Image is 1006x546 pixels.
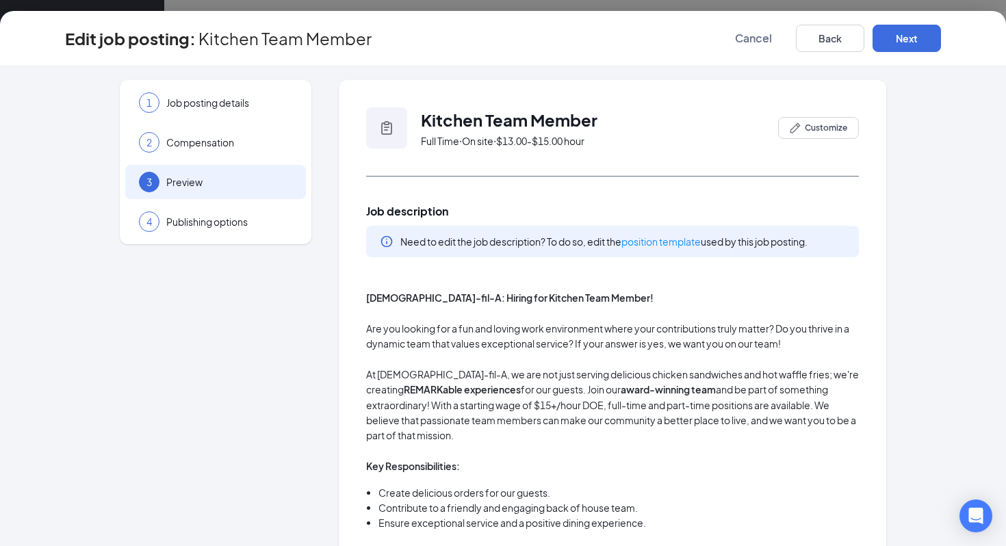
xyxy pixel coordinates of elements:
div: Open Intercom Messenger [959,499,992,532]
span: Customize [805,122,847,134]
strong: [DEMOGRAPHIC_DATA]-fil-A: Hiring for Kitchen Team Member! [366,291,654,304]
p: Are you looking for a fun and loving work environment where your contributions truly matter? Do y... [366,321,859,352]
strong: award-winning team [621,383,716,395]
span: Job posting details [166,96,292,109]
span: Need to edit the job description? To do so, edit the used by this job posting. [400,235,808,248]
li: Create delicious orders for our guests. [378,485,859,500]
button: PencilIconCustomize [778,117,859,139]
a: position template [621,235,701,248]
span: ‧ $13.00-$15.00 hour [493,134,584,148]
span: Cancel [735,31,772,45]
strong: Key Responsibilities: [366,460,460,472]
li: Contribute to a friendly and engaging back of house team. [378,500,859,515]
span: 2 [146,135,152,149]
span: Job description [366,204,859,219]
svg: PencilIcon [790,122,801,133]
span: Compensation [166,135,292,149]
span: 1 [146,96,152,109]
svg: Info [380,235,394,248]
span: Full Time [421,134,459,148]
button: Back [796,25,864,52]
button: Cancel [719,25,788,52]
span: 3 [146,175,152,189]
h3: Edit job posting: [65,27,196,50]
span: Kitchen Team Member [198,31,372,45]
span: Preview [166,175,292,189]
button: Next [873,25,941,52]
p: At [DEMOGRAPHIC_DATA]-fil-A, we are not just serving delicious chicken sandwiches and hot waffle ... [366,367,859,443]
span: Kitchen Team Member [421,109,597,130]
strong: REMARKable experiences [404,383,521,395]
span: Publishing options [166,215,292,229]
span: 4 [146,215,152,229]
span: ‧ On site [459,134,493,148]
svg: Clipboard [378,120,395,136]
li: Ensure exceptional service and a positive dining experience. [378,515,859,530]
